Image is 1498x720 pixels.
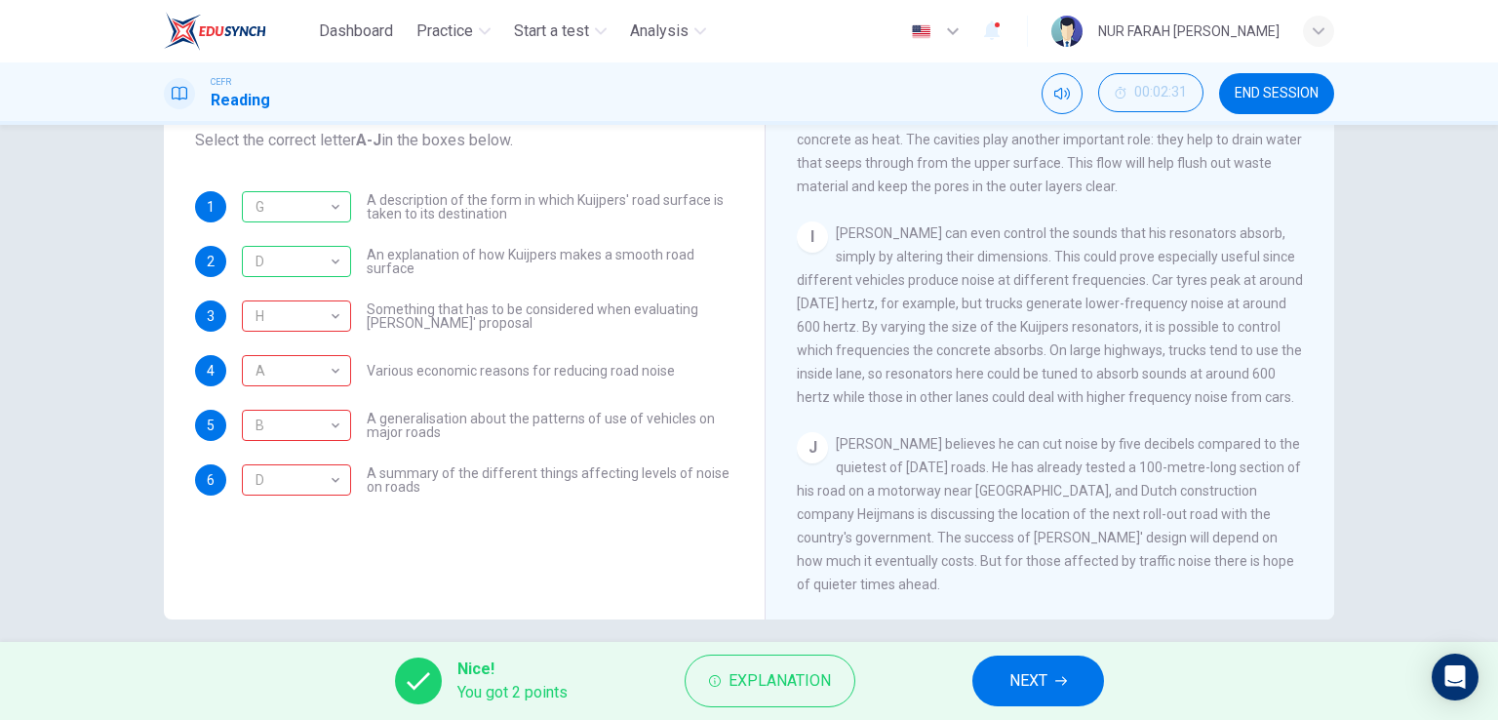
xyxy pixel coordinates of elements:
span: Start a test [514,20,589,43]
span: An explanation of how Kuijpers makes a smooth road surface [367,248,733,275]
div: D [242,453,344,508]
span: CEFR [211,75,231,89]
span: A generalisation about the patterns of use of vehicles on major roads [367,412,733,439]
div: G [242,180,344,235]
span: END SESSION [1235,86,1319,101]
div: NUR FARAH [PERSON_NAME] [1098,20,1280,43]
div: H [242,289,344,344]
div: J [797,432,828,463]
span: 00:02:31 [1134,85,1187,100]
div: J [242,300,351,332]
a: EduSynch logo [164,12,311,51]
span: 6 [207,473,215,487]
button: Analysis [622,14,714,49]
span: Nice! [457,658,568,681]
span: 5 [207,419,215,432]
div: D [242,234,344,290]
span: 3 [207,309,215,323]
h1: Reading [211,89,270,112]
button: Dashboard [311,14,401,49]
span: Something that has to be considered when evaluating [PERSON_NAME]' proposal [367,302,733,330]
button: Practice [409,14,498,49]
div: B [242,355,351,386]
span: Analysis [630,20,689,43]
span: A description of the form in which Kuijpers' road surface is taken to its destination [367,193,733,220]
span: 1 [207,200,215,214]
div: I [797,221,828,253]
div: Hide [1098,73,1203,114]
button: 00:02:31 [1098,73,1203,112]
div: Open Intercom Messenger [1432,654,1478,700]
img: EduSynch logo [164,12,266,51]
span: Explanation [729,667,831,695]
button: Start a test [506,14,614,49]
img: en [909,24,933,39]
button: Explanation [685,655,855,707]
div: C [242,464,351,496]
span: 4 [207,364,215,378]
span: NEXT [1009,667,1047,695]
span: Various economic reasons for reducing road noise [367,364,675,378]
div: G [242,191,351,222]
div: B [242,398,344,454]
button: END SESSION [1219,73,1334,114]
span: A summary of the different things affecting levels of noise on roads [367,466,733,494]
div: A [242,343,344,399]
div: D [242,246,351,277]
div: Mute [1042,73,1083,114]
button: NEXT [972,656,1104,706]
b: A-J [356,131,381,149]
span: Dashboard [319,20,393,43]
span: [PERSON_NAME] believes he can cut noise by five decibels compared to the quietest of [DATE] roads... [797,436,1301,592]
span: Practice [416,20,473,43]
span: [PERSON_NAME] can even control the sounds that his resonators absorb, simply by altering their di... [797,225,1303,405]
div: I [242,410,351,441]
span: You got 2 points [457,681,568,704]
span: 2 [207,255,215,268]
img: Profile picture [1051,16,1083,47]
